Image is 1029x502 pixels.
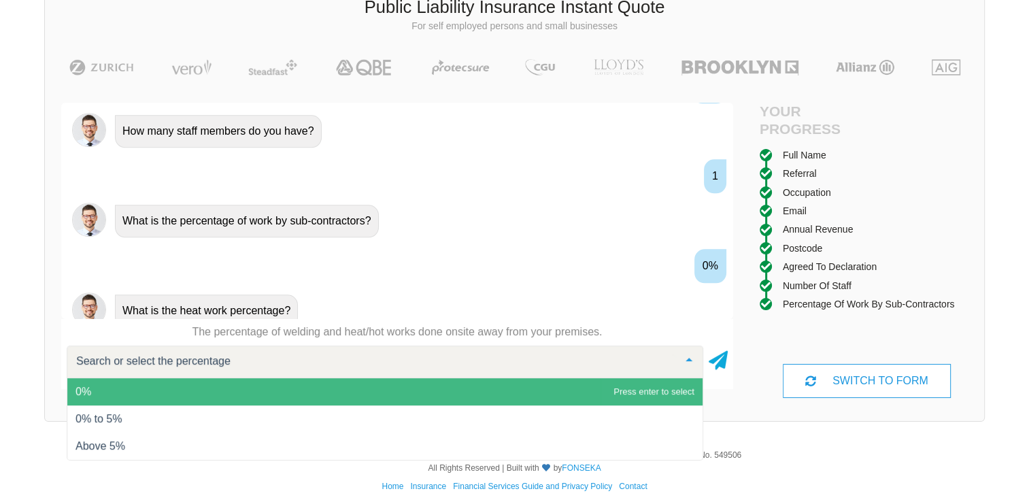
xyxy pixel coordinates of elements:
[783,259,877,274] div: Agreed to Declaration
[704,159,726,193] div: 1
[520,59,560,76] img: CGU | Public Liability Insurance
[75,386,91,397] span: 0%
[115,205,379,237] div: What is the percentage of work by sub-contractors?
[72,203,106,237] img: Chatbot | PLI
[760,103,867,137] h4: Your Progress
[783,222,854,237] div: Annual Revenue
[328,59,401,76] img: QBE | Public Liability Insurance
[61,324,733,339] p: The percentage of welding and heat/hot works done onsite away from your premises.
[75,440,125,452] span: Above 5%
[783,166,817,181] div: Referral
[783,148,826,163] div: Full Name
[783,203,807,218] div: Email
[73,354,675,368] input: Search or select the percentage
[783,297,955,312] div: Percentage of work by sub-contractors
[75,413,122,424] span: 0% to 5%
[586,59,652,76] img: LLOYD's | Public Liability Insurance
[243,59,303,76] img: Steadfast | Public Liability Insurance
[783,241,822,256] div: Postcode
[115,115,322,148] div: How many staff members do you have?
[72,113,106,147] img: Chatbot | PLI
[783,278,851,293] div: Number of staff
[829,59,901,76] img: Allianz | Public Liability Insurance
[783,185,831,200] div: Occupation
[426,59,495,76] img: Protecsure | Public Liability Insurance
[115,295,298,327] div: What is the heat work percentage?
[676,59,803,76] img: Brooklyn | Public Liability Insurance
[562,463,601,473] a: FONSEKA
[926,59,966,76] img: AIG | Public Liability Insurance
[165,59,218,76] img: Vero | Public Liability Insurance
[382,482,403,491] a: Home
[72,292,106,327] img: Chatbot | PLI
[694,249,726,283] div: 0%
[783,364,951,398] div: SWITCH TO FORM
[410,482,446,491] a: Insurance
[619,482,647,491] a: Contact
[63,59,140,76] img: Zurich | Public Liability Insurance
[453,482,612,491] a: Financial Services Guide and Privacy Policy
[55,20,974,33] p: For self employed persons and small businesses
